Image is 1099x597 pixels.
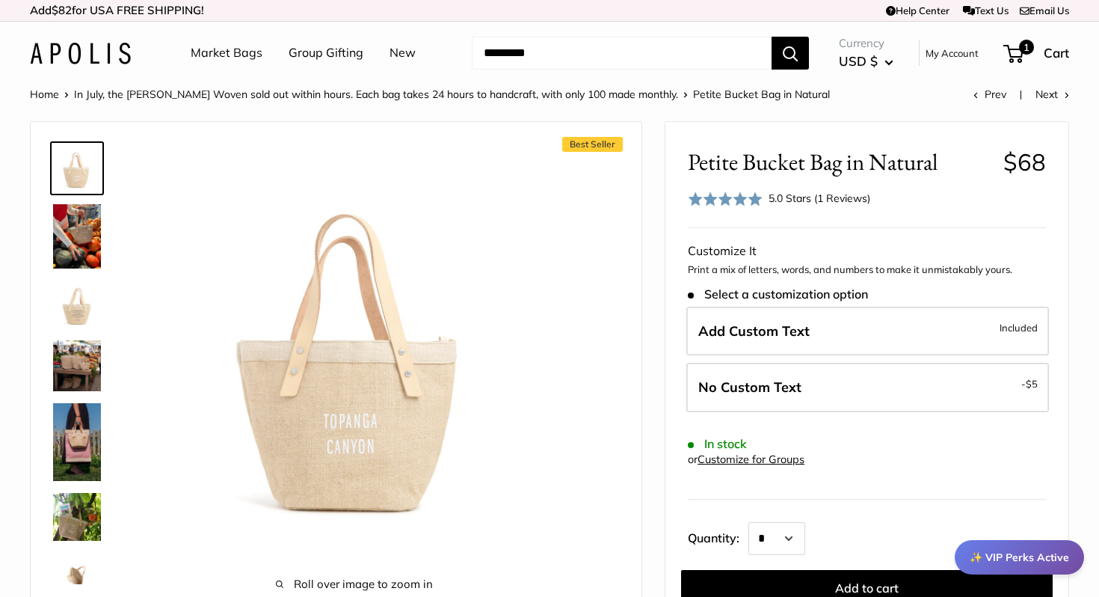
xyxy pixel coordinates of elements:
[1026,378,1038,390] span: $5
[926,44,979,62] a: My Account
[50,141,104,195] a: Petite Bucket Bag in Natural
[886,4,949,16] a: Help Center
[30,43,131,64] img: Apolis
[289,42,363,64] a: Group Gifting
[772,37,809,70] button: Search
[53,493,101,541] img: Petite Bucket Bag in Natural
[150,574,558,595] span: Roll over image to zoom in
[50,400,104,483] a: Petite Bucket Bag in Natural
[693,88,830,101] span: Petite Bucket Bag in Natural
[53,340,101,391] img: Petite Bucket Bag in Natural
[688,518,748,555] label: Quantity:
[769,190,870,206] div: 5.0 Stars (1 Reviews)
[839,53,878,69] span: USD $
[74,88,678,101] a: In July, the [PERSON_NAME] Woven sold out within hours. Each bag takes 24 hours to handcraft, wit...
[686,307,1049,356] label: Add Custom Text
[52,3,72,17] span: $82
[955,540,1084,575] div: ✨ VIP Perks Active
[390,42,416,64] a: New
[1003,147,1046,177] span: $68
[191,42,262,64] a: Market Bags
[472,37,772,70] input: Search...
[50,278,104,331] a: Petite Bucket Bag in Natural
[53,281,101,328] img: Petite Bucket Bag in Natural
[688,240,1046,263] div: Customize It
[686,363,1049,412] label: Leave Blank
[50,490,104,544] a: Petite Bucket Bag in Natural
[1000,319,1038,337] span: Included
[30,88,59,101] a: Home
[1020,4,1069,16] a: Email Us
[50,201,104,272] a: Petite Bucket Bag in Natural
[688,188,870,209] div: 5.0 Stars (1 Reviews)
[973,88,1006,101] a: Prev
[30,85,830,104] nav: Breadcrumb
[839,33,893,54] span: Currency
[688,148,992,176] span: Petite Bucket Bag in Natural
[562,137,623,152] span: Best Seller
[688,437,747,451] span: In stock
[688,287,868,301] span: Select a customization option
[963,4,1009,16] a: Text Us
[1005,41,1069,65] a: 1 Cart
[839,49,893,73] button: USD $
[698,379,801,396] span: No Custom Text
[688,263,1046,278] p: Print a mix of letters, words, and numbers to make it unmistakably yours.
[1019,40,1034,55] span: 1
[50,337,104,394] a: Petite Bucket Bag in Natural
[1035,88,1069,101] a: Next
[1021,375,1038,393] span: -
[53,403,101,480] img: Petite Bucket Bag in Natural
[688,450,804,470] div: or
[698,322,810,340] span: Add Custom Text
[150,144,558,553] img: Petite Bucket Bag in Natural
[53,144,101,192] img: Petite Bucket Bag in Natural
[53,204,101,269] img: Petite Bucket Bag in Natural
[1044,45,1069,61] span: Cart
[698,453,804,466] a: Customize for Groups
